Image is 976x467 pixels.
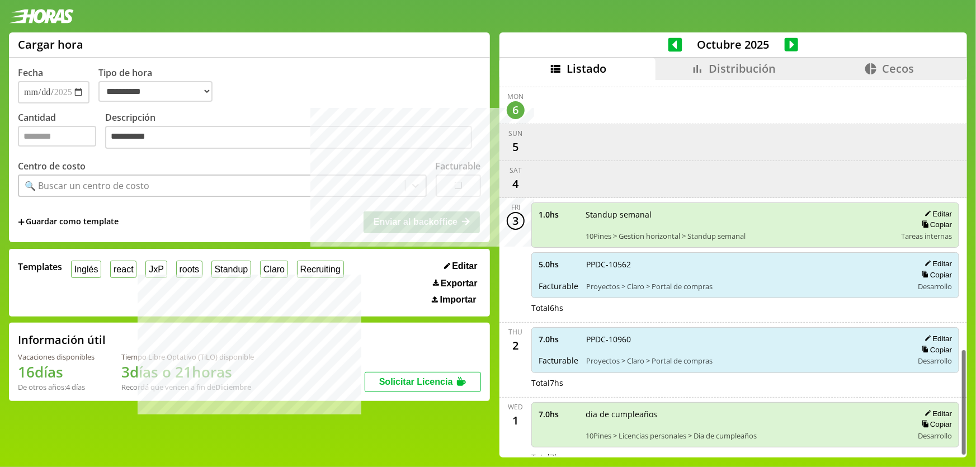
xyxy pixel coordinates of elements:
[586,231,893,241] span: 10Pines > Gestion horizontal > Standup semanal
[539,409,578,419] span: 7.0 hs
[365,372,481,392] button: Solicitar Licencia
[145,261,167,278] button: JxP
[9,9,74,23] img: logotipo
[379,377,453,386] span: Solicitar Licencia
[586,334,905,345] span: PPDC-10960
[507,337,525,355] div: 2
[211,261,251,278] button: Standup
[260,261,288,278] button: Claro
[18,160,86,172] label: Centro de costo
[586,209,893,220] span: Standup semanal
[508,402,524,412] div: Wed
[567,61,606,76] span: Listado
[508,92,524,101] div: Mon
[18,332,106,347] h2: Información útil
[507,138,525,156] div: 5
[539,209,578,220] span: 1.0 hs
[440,295,477,305] span: Importar
[531,378,959,388] div: Total 7 hs
[18,67,43,79] label: Fecha
[18,352,95,362] div: Vacaciones disponibles
[586,431,905,441] span: 10Pines > Licencias personales > Dia de cumpleaños
[882,61,914,76] span: Cecos
[921,209,952,219] button: Editar
[921,409,952,418] button: Editar
[18,362,95,382] h1: 16 días
[499,80,967,456] div: scrollable content
[105,126,472,149] textarea: Descripción
[586,259,905,270] span: PPDC-10562
[18,126,96,147] input: Cantidad
[121,382,254,392] div: Recordá que vencen a fin de
[539,259,578,270] span: 5.0 hs
[507,412,525,430] div: 1
[586,281,905,291] span: Proyectos > Claro > Portal de compras
[539,334,578,345] span: 7.0 hs
[98,81,213,102] select: Tipo de hora
[921,259,952,268] button: Editar
[918,345,952,355] button: Copiar
[105,111,481,152] label: Descripción
[18,216,119,228] span: +Guardar como template
[507,101,525,119] div: 6
[297,261,344,278] button: Recruiting
[709,61,776,76] span: Distribución
[441,261,481,272] button: Editar
[918,431,952,441] span: Desarrollo
[531,303,959,313] div: Total 6 hs
[25,180,149,192] div: 🔍 Buscar un centro de costo
[511,202,520,212] div: Fri
[586,409,905,419] span: dia de cumpleaños
[918,419,952,429] button: Copiar
[18,261,62,273] span: Templates
[215,382,251,392] b: Diciembre
[507,175,525,193] div: 4
[509,129,523,138] div: Sun
[918,356,952,366] span: Desarrollo
[176,261,202,278] button: roots
[18,37,83,52] h1: Cargar hora
[98,67,221,103] label: Tipo de hora
[441,279,478,289] span: Exportar
[121,352,254,362] div: Tiempo Libre Optativo (TiLO) disponible
[509,327,523,337] div: Thu
[918,281,952,291] span: Desarrollo
[921,334,952,343] button: Editar
[531,452,959,463] div: Total 7 hs
[430,278,481,289] button: Exportar
[71,261,101,278] button: Inglés
[452,261,477,271] span: Editar
[586,356,905,366] span: Proyectos > Claro > Portal de compras
[539,355,578,366] span: Facturable
[18,382,95,392] div: De otros años: 4 días
[510,166,522,175] div: Sat
[507,212,525,230] div: 3
[18,216,25,228] span: +
[901,231,952,241] span: Tareas internas
[110,261,136,278] button: react
[682,37,785,52] span: Octubre 2025
[918,220,952,229] button: Copiar
[18,111,105,152] label: Cantidad
[539,281,578,291] span: Facturable
[436,160,481,172] label: Facturable
[918,270,952,280] button: Copiar
[121,362,254,382] h1: 3 días o 21 horas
